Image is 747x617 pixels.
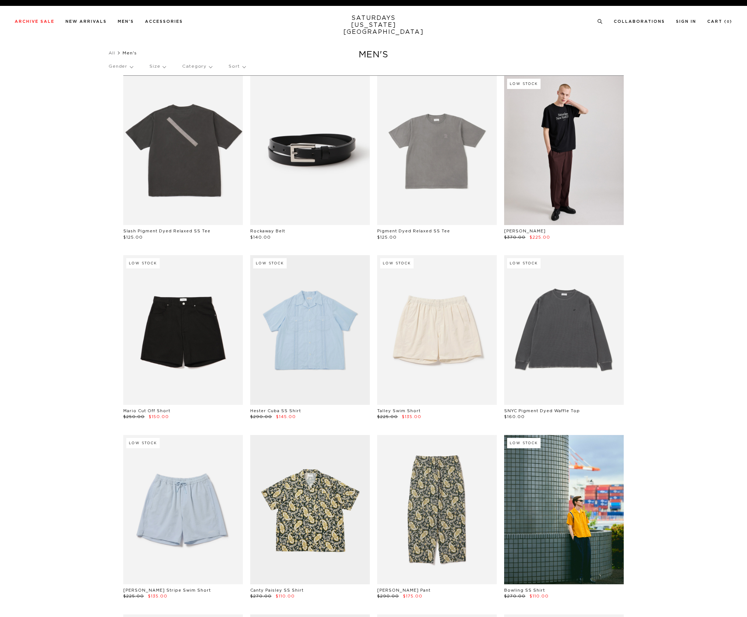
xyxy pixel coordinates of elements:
a: [PERSON_NAME] [504,229,546,233]
a: Mario Cut Off Short [123,409,170,413]
p: Sort [229,58,245,75]
p: Gender [109,58,133,75]
span: $135.00 [402,415,421,419]
span: $290.00 [250,415,272,419]
span: $250.00 [123,415,145,419]
a: Cart (0) [707,19,732,24]
span: $225.00 [530,235,550,239]
a: New Arrivals [66,19,107,24]
span: $110.00 [276,594,295,598]
a: Pigment Dyed Relaxed SS Tee [377,229,450,233]
div: Low Stock [507,438,541,448]
span: $370.00 [504,235,525,239]
span: $145.00 [276,415,296,419]
span: $270.00 [250,594,272,598]
a: Canty Paisley SS Shirt [250,588,304,592]
span: $225.00 [377,415,398,419]
a: [PERSON_NAME] Stripe Swim Short [123,588,211,592]
span: $270.00 [504,594,525,598]
a: SATURDAYS[US_STATE][GEOGRAPHIC_DATA] [343,15,404,36]
div: Low Stock [507,79,541,89]
a: Archive Sale [15,19,54,24]
span: $125.00 [377,235,397,239]
span: $150.00 [149,415,169,419]
a: Slash Pigment Dyed Relaxed SS Tee [123,229,210,233]
span: $140.00 [250,235,271,239]
span: $125.00 [123,235,143,239]
a: All [109,51,115,55]
a: Talley Swim Short [377,409,421,413]
a: [PERSON_NAME] Pant [377,588,431,592]
p: Category [182,58,212,75]
span: $175.00 [403,594,422,598]
div: Low Stock [253,258,287,268]
a: Hester Cuba SS Shirt [250,409,301,413]
span: $225.00 [123,594,144,598]
span: $135.00 [148,594,167,598]
p: Size [149,58,166,75]
span: $110.00 [530,594,549,598]
span: Men's [123,51,137,55]
a: Collaborations [614,19,665,24]
div: Low Stock [507,258,541,268]
a: Sign In [676,19,696,24]
a: Accessories [145,19,183,24]
a: Rockaway Belt [250,229,285,233]
small: 0 [727,20,730,24]
a: SNYC Pigment Dyed Waffle Top [504,409,580,413]
span: $160.00 [504,415,525,419]
a: Men's [118,19,134,24]
div: Low Stock [380,258,414,268]
div: Low Stock [126,438,160,448]
a: Bowling SS Shirt [504,588,545,592]
div: Low Stock [126,258,160,268]
span: $290.00 [377,594,399,598]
